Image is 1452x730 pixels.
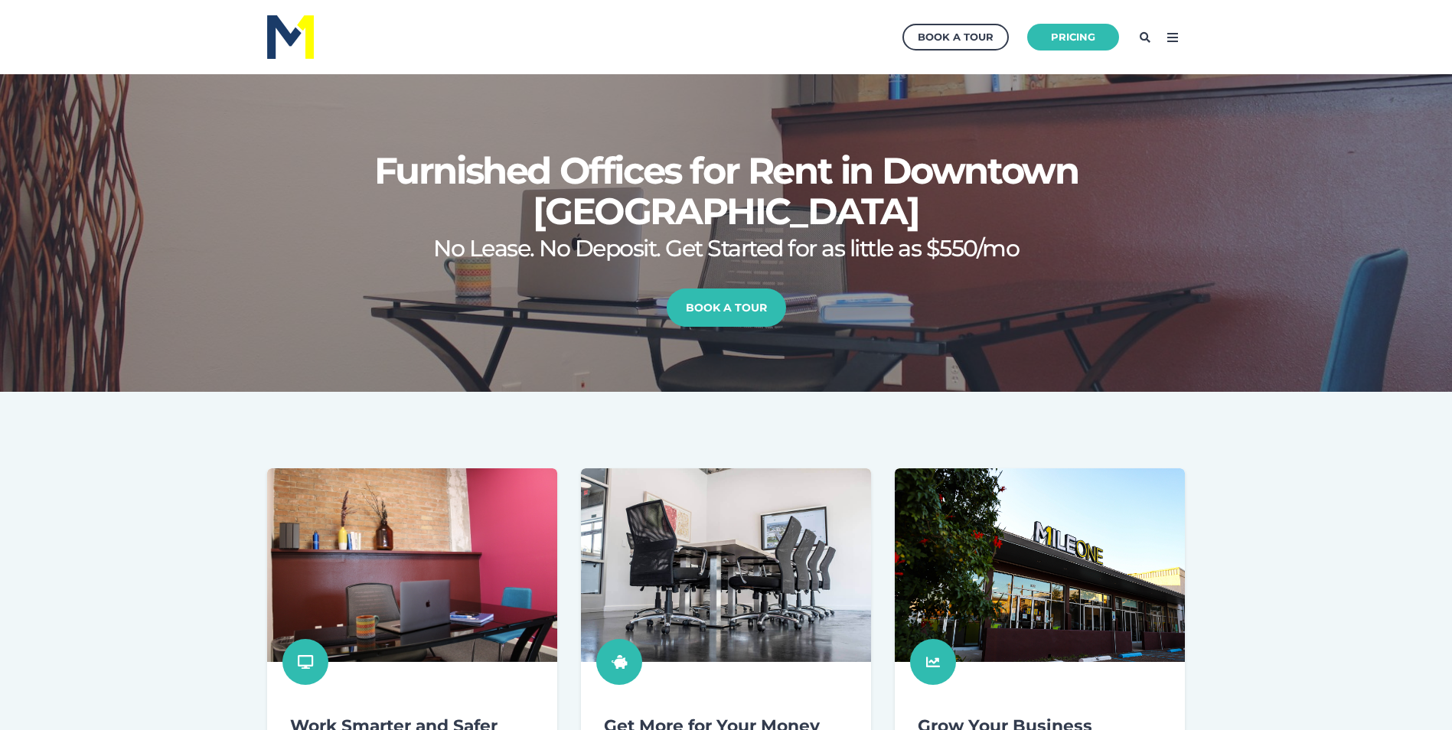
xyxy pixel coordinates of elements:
h1: Furnished Offices for Rent in Downtown [GEOGRAPHIC_DATA] [367,151,1086,232]
h2: No Lease. No Deposit. Get Started for as little as $550/mo [367,236,1086,261]
a: Pricing [1027,24,1119,51]
a: Book a Tour [902,24,1009,51]
img: M1 Logo - Blue Letters - for Light Backgrounds [267,15,314,59]
div: Book a Tour [918,28,994,47]
a: Book a Tour [667,288,786,327]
